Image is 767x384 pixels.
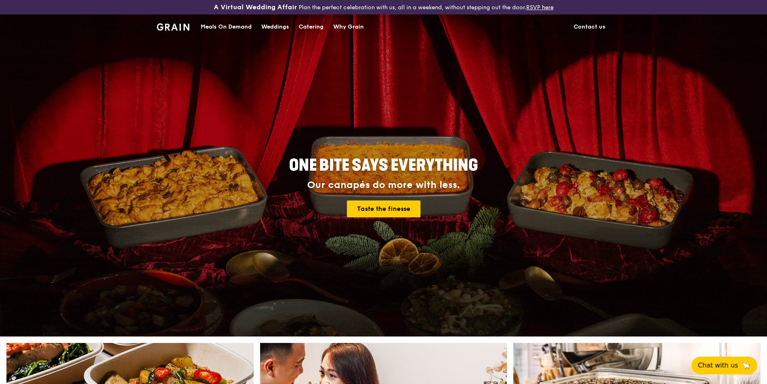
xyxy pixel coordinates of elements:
[294,15,328,39] a: Catering
[569,15,610,39] a: Contact us
[299,15,324,39] div: Catering
[201,15,252,39] div: Meals On Demand
[526,4,554,11] a: RSVP here
[214,3,297,11] h3: A Virtual Wedding Affair
[239,180,528,191] div: Our canapés do more with less.
[328,15,369,39] a: Why Grain
[741,361,751,370] span: 🦙
[691,357,757,374] button: Chat with us🦙
[157,23,189,31] img: Grain
[698,361,738,370] span: Chat with us
[157,14,189,38] a: GrainGrain
[289,156,478,175] span: ONE BITE SAYS EVERYTHING
[152,3,615,11] div: Plan the perfect celebration with us, all in a weekend, without stepping out the door.
[333,15,364,39] div: Why Grain
[256,15,294,39] a: Weddings
[347,200,420,217] a: Taste the finesse
[261,15,289,39] div: Weddings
